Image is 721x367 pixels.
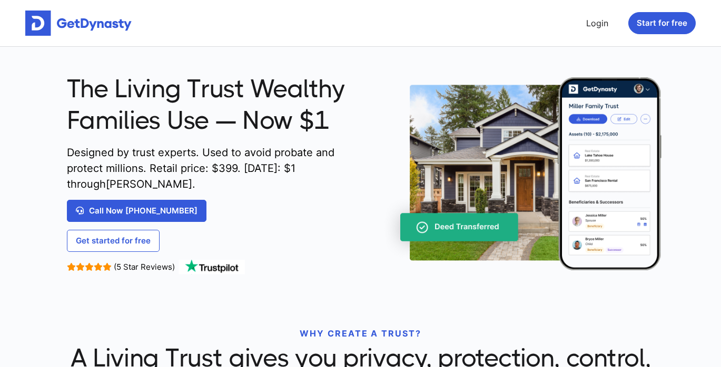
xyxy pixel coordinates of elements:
[67,145,372,192] span: Designed by trust experts. Used to avoid probate and protect millions. Retail price: $ 399 . [DAT...
[25,11,132,36] img: Get started for free with Dynasty Trust Company
[67,327,655,340] p: WHY CREATE A TRUST?
[177,260,246,274] img: TrustPilot Logo
[380,77,663,270] img: trust-on-cellphone
[67,73,372,137] span: The Living Trust Wealthy Families Use — Now $1
[67,230,160,252] a: Get started for free
[628,12,696,34] button: Start for free
[582,13,613,34] a: Login
[67,200,206,222] a: Call Now [PHONE_NUMBER]
[114,262,175,272] span: (5 Star Reviews)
